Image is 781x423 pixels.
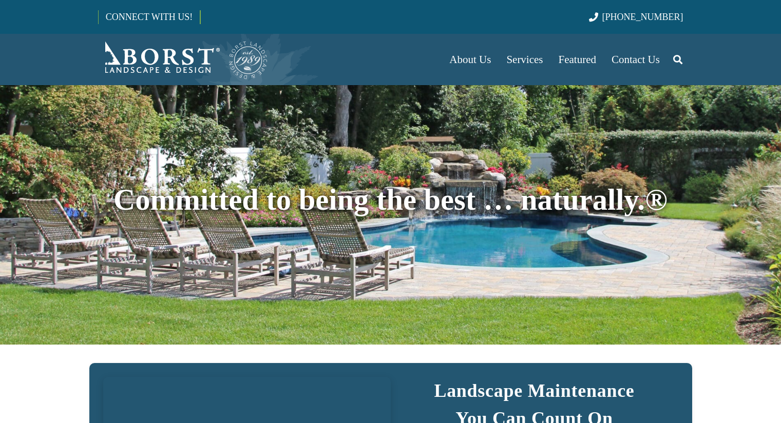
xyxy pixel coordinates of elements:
a: Search [668,47,688,72]
a: Services [499,34,550,85]
span: Featured [559,53,596,66]
a: About Us [442,34,499,85]
span: Services [506,53,543,66]
strong: Landscape Maintenance [434,380,634,401]
span: About Us [449,53,491,66]
span: Committed to being the best … naturally.® [113,183,668,216]
a: [PHONE_NUMBER] [589,12,683,22]
a: Borst-Logo [98,39,269,80]
a: CONNECT WITH US! [99,5,200,29]
span: Contact Us [612,53,660,66]
a: Contact Us [604,34,668,85]
span: [PHONE_NUMBER] [602,12,683,22]
a: Featured [551,34,604,85]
